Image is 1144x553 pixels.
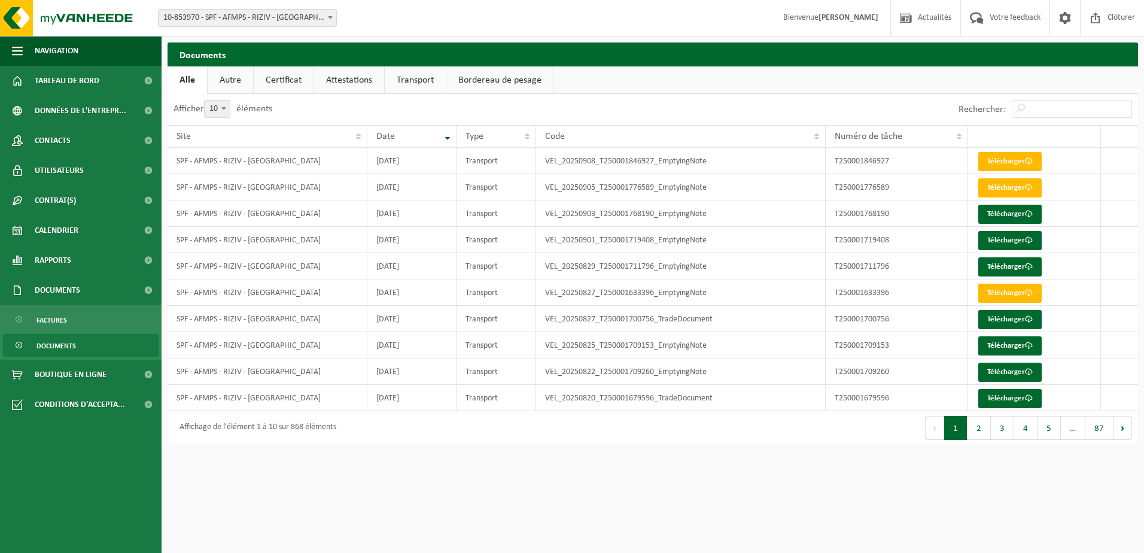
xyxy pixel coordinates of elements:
td: Transport [457,148,536,174]
td: SPF - AFMPS - RIZIV - [GEOGRAPHIC_DATA] [168,227,367,253]
a: Télécharger [978,363,1042,382]
span: 10 [204,100,230,118]
td: [DATE] [367,148,457,174]
td: Transport [457,306,536,332]
span: Calendrier [35,215,78,245]
a: Bordereau de pesage [446,66,553,94]
td: [DATE] [367,200,457,227]
button: 87 [1085,416,1113,440]
strong: [PERSON_NAME] [819,13,878,22]
a: Documents [3,334,159,357]
td: T250001679596 [826,385,968,411]
a: Télécharger [978,257,1042,276]
td: Transport [457,174,536,200]
td: T250001719408 [826,227,968,253]
td: VEL_20250825_T250001709153_EmptyingNote [536,332,826,358]
td: Transport [457,227,536,253]
span: Factures [36,309,67,332]
span: Utilisateurs [35,156,84,186]
div: Affichage de l'élément 1 à 10 sur 868 éléments [174,417,336,439]
button: Next [1113,416,1132,440]
td: T250001776589 [826,174,968,200]
span: Navigation [35,36,78,66]
td: T250001768190 [826,200,968,227]
td: T250001700756 [826,306,968,332]
a: Factures [3,308,159,331]
button: Previous [925,416,944,440]
td: SPF - AFMPS - RIZIV - [GEOGRAPHIC_DATA] [168,253,367,279]
td: Transport [457,385,536,411]
span: Documents [35,275,80,305]
td: VEL_20250827_T250001700756_TradeDocument [536,306,826,332]
td: T250001711796 [826,253,968,279]
td: Transport [457,332,536,358]
a: Télécharger [978,310,1042,329]
td: [DATE] [367,385,457,411]
button: 1 [944,416,967,440]
td: VEL_20250905_T250001776589_EmptyingNote [536,174,826,200]
span: 10-853970 - SPF - AFMPS - RIZIV - BRUXELLES [159,10,336,26]
td: [DATE] [367,306,457,332]
a: Télécharger [978,284,1042,303]
td: T250001633396 [826,279,968,306]
button: 4 [1014,416,1037,440]
td: SPF - AFMPS - RIZIV - [GEOGRAPHIC_DATA] [168,279,367,306]
a: Attestations [314,66,384,94]
a: Alle [168,66,207,94]
span: 10 [205,101,230,117]
td: [DATE] [367,253,457,279]
a: Transport [385,66,446,94]
td: SPF - AFMPS - RIZIV - [GEOGRAPHIC_DATA] [168,200,367,227]
a: Télécharger [978,336,1042,355]
td: Transport [457,253,536,279]
span: Contacts [35,126,71,156]
span: Conditions d'accepta... [35,390,125,420]
td: [DATE] [367,332,457,358]
span: Code [545,132,565,141]
td: SPF - AFMPS - RIZIV - [GEOGRAPHIC_DATA] [168,332,367,358]
a: Télécharger [978,205,1042,224]
td: Transport [457,358,536,385]
a: Autre [208,66,253,94]
span: Contrat(s) [35,186,76,215]
span: Tableau de bord [35,66,99,96]
td: [DATE] [367,279,457,306]
td: Transport [457,200,536,227]
td: VEL_20250903_T250001768190_EmptyingNote [536,200,826,227]
span: Type [465,132,483,141]
td: T250001846927 [826,148,968,174]
span: Boutique en ligne [35,360,107,390]
span: 10-853970 - SPF - AFMPS - RIZIV - BRUXELLES [158,9,337,27]
button: 2 [967,416,991,440]
td: VEL_20250829_T250001711796_EmptyingNote [536,253,826,279]
span: Rapports [35,245,71,275]
td: SPF - AFMPS - RIZIV - [GEOGRAPHIC_DATA] [168,174,367,200]
h2: Documents [168,42,1138,66]
td: Transport [457,279,536,306]
td: VEL_20250827_T250001633396_EmptyingNote [536,279,826,306]
td: T250001709153 [826,332,968,358]
span: Documents [36,335,76,357]
a: Télécharger [978,389,1042,408]
td: VEL_20250901_T250001719408_EmptyingNote [536,227,826,253]
label: Afficher éléments [174,104,272,114]
span: Date [376,132,395,141]
td: SPF - AFMPS - RIZIV - [GEOGRAPHIC_DATA] [168,358,367,385]
span: Données de l'entrepr... [35,96,126,126]
a: Télécharger [978,178,1042,197]
button: 3 [991,416,1014,440]
a: Télécharger [978,231,1042,250]
td: VEL_20250820_T250001679596_TradeDocument [536,385,826,411]
label: Rechercher: [959,105,1006,114]
span: Site [177,132,191,141]
span: Numéro de tâche [835,132,902,141]
button: 5 [1037,416,1061,440]
td: [DATE] [367,227,457,253]
td: [DATE] [367,174,457,200]
td: SPF - AFMPS - RIZIV - [GEOGRAPHIC_DATA] [168,385,367,411]
td: SPF - AFMPS - RIZIV - [GEOGRAPHIC_DATA] [168,148,367,174]
td: SPF - AFMPS - RIZIV - [GEOGRAPHIC_DATA] [168,306,367,332]
td: VEL_20250822_T250001709260_EmptyingNote [536,358,826,385]
td: VEL_20250908_T250001846927_EmptyingNote [536,148,826,174]
span: … [1061,416,1085,440]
